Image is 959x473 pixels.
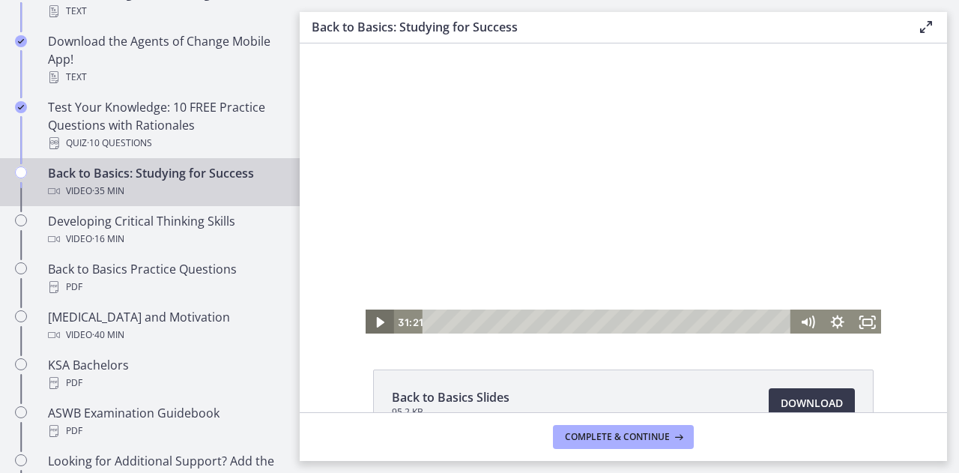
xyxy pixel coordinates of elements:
[769,388,855,418] a: Download
[92,230,124,248] span: · 16 min
[92,182,124,200] span: · 35 min
[48,164,282,200] div: Back to Basics: Studying for Success
[553,266,583,292] button: Fullscreen
[300,43,947,335] iframe: Video Lesson
[392,388,509,406] span: Back to Basics Slides
[48,404,282,440] div: ASWB Examination Guidebook
[15,35,27,47] i: Completed
[48,68,282,86] div: Text
[48,374,282,392] div: PDF
[553,425,694,449] button: Complete & continue
[48,182,282,200] div: Video
[48,134,282,152] div: Quiz
[48,308,282,344] div: [MEDICAL_DATA] and Motivation
[48,230,282,248] div: Video
[92,326,124,344] span: · 40 min
[48,278,282,296] div: PDF
[493,266,523,292] button: Mute
[48,32,282,86] div: Download the Agents of Change Mobile App!
[15,101,27,113] i: Completed
[48,422,282,440] div: PDF
[523,266,553,292] button: Show settings menu
[565,431,670,443] span: Complete & continue
[48,2,282,20] div: Text
[312,18,893,36] h3: Back to Basics: Studying for Success
[48,212,282,248] div: Developing Critical Thinking Skills
[48,98,282,152] div: Test Your Knowledge: 10 FREE Practice Questions with Rationales
[48,260,282,296] div: Back to Basics Practice Questions
[781,394,843,412] span: Download
[48,326,282,344] div: Video
[87,134,152,152] span: · 10 Questions
[392,406,509,418] span: 95.2 KB
[48,356,282,392] div: KSA Bachelors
